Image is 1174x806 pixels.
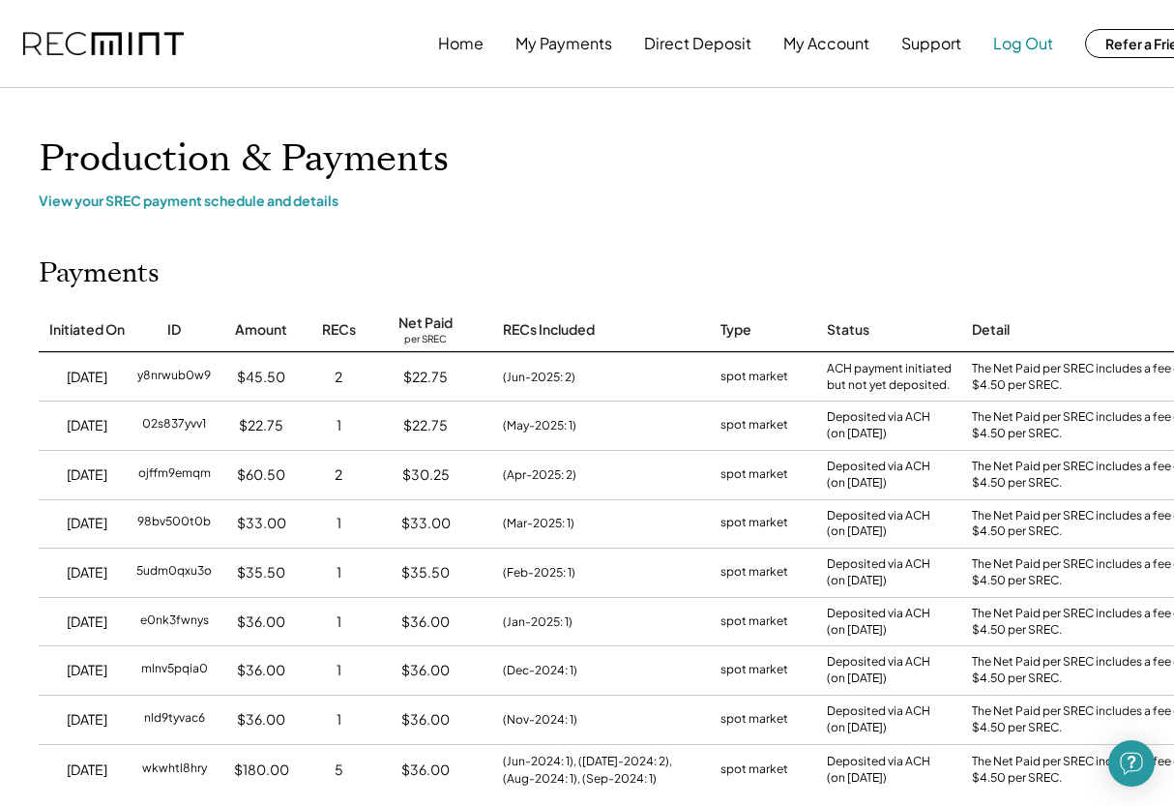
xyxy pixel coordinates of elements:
[39,257,160,290] h2: Payments
[827,703,930,736] div: Deposited via ACH (on [DATE])
[237,465,285,485] div: $60.50
[827,556,930,589] div: Deposited via ACH (on [DATE])
[827,606,930,639] div: Deposited via ACH (on [DATE])
[503,711,577,729] div: (Nov-2024: 1)
[67,514,107,533] div: [DATE]
[67,465,107,485] div: [DATE]
[234,761,289,780] div: $180.00
[401,612,450,632] div: $36.00
[827,459,930,492] div: Deposited via ACH (on [DATE])
[503,564,575,582] div: (Feb-2025: 1)
[503,613,572,631] div: (Jan-2025: 1)
[503,515,574,532] div: (Mar-2025: 1)
[337,612,341,632] div: 1
[720,761,788,780] div: spot market
[1108,740,1155,787] div: Open Intercom Messenger
[138,465,211,485] div: ojffm9emqm
[720,514,788,533] div: spot market
[137,368,211,387] div: y8nrwub0w9
[337,416,341,435] div: 1
[515,24,612,63] button: My Payments
[237,563,285,582] div: $35.50
[503,466,576,484] div: (Apr-2025: 2)
[401,514,451,533] div: $33.00
[404,333,447,347] div: per SREC
[901,24,961,63] button: Support
[144,710,205,730] div: nld9tyvac6
[49,320,125,340] div: Initiated On
[136,563,212,582] div: 5udm0qxu3o
[239,416,283,435] div: $22.75
[720,612,788,632] div: spot market
[137,514,211,533] div: 98bv500t0b
[67,416,107,435] div: [DATE]
[503,417,576,434] div: (May-2025: 1)
[337,514,341,533] div: 1
[401,761,450,780] div: $36.00
[142,761,207,780] div: wkwhtl8hry
[720,563,788,582] div: spot market
[335,368,342,387] div: 2
[337,563,341,582] div: 1
[67,368,107,387] div: [DATE]
[503,320,595,340] div: RECs Included
[827,320,869,340] div: Status
[503,753,701,788] div: (Jun-2024: 1), ([DATE]-2024: 2), (Aug-2024: 1), (Sep-2024: 1)
[503,369,575,386] div: (Jun-2025: 2)
[827,409,930,442] div: Deposited via ACH (on [DATE])
[67,563,107,582] div: [DATE]
[401,661,450,680] div: $36.00
[720,416,788,435] div: spot market
[398,313,453,333] div: Net Paid
[720,368,788,387] div: spot market
[644,24,751,63] button: Direct Deposit
[237,514,286,533] div: $33.00
[23,32,184,56] img: recmint-logotype%403x.png
[235,320,287,340] div: Amount
[993,24,1053,63] button: Log Out
[237,368,285,387] div: $45.50
[402,465,450,485] div: $30.25
[237,612,285,632] div: $36.00
[67,612,107,632] div: [DATE]
[438,24,484,63] button: Home
[167,320,181,340] div: ID
[827,654,930,687] div: Deposited via ACH (on [DATE])
[720,465,788,485] div: spot market
[322,320,356,340] div: RECs
[401,710,450,730] div: $36.00
[337,661,341,680] div: 1
[720,661,788,680] div: spot market
[827,361,953,394] div: ACH payment initiated but not yet deposited.
[237,710,285,730] div: $36.00
[720,320,751,340] div: Type
[403,368,448,387] div: $22.75
[503,662,577,679] div: (Dec-2024: 1)
[67,761,107,780] div: [DATE]
[67,661,107,680] div: [DATE]
[67,710,107,730] div: [DATE]
[827,508,930,541] div: Deposited via ACH (on [DATE])
[140,612,209,632] div: e0nk3fwnys
[142,416,206,435] div: 02s837yvv1
[720,710,788,730] div: spot market
[335,761,343,780] div: 5
[403,416,448,435] div: $22.75
[237,661,285,680] div: $36.00
[141,661,208,680] div: mlnv5pqia0
[783,24,869,63] button: My Account
[337,710,341,730] div: 1
[401,563,450,582] div: $35.50
[972,320,1010,340] div: Detail
[827,754,930,787] div: Deposited via ACH (on [DATE])
[335,465,342,485] div: 2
